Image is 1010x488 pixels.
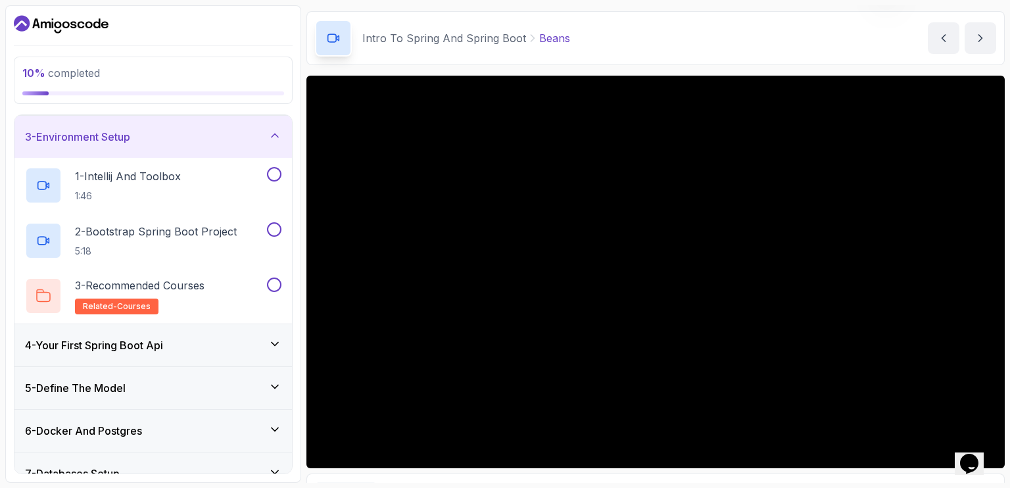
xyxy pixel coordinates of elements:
button: 2-Bootstrap Spring Boot Project5:18 [25,222,281,259]
button: 3-Environment Setup [14,116,292,158]
button: 1-Intellij And Toolbox1:46 [25,167,281,204]
p: 1 - Intellij And Toolbox [75,168,181,184]
iframe: 5 - Beans [306,76,1005,468]
h3: 4 - Your First Spring Boot Api [25,337,163,353]
p: 1:46 [75,189,181,203]
button: 5-Define The Model [14,367,292,409]
p: 3 - Recommended Courses [75,278,204,293]
span: related-courses [83,301,151,312]
h3: 5 - Define The Model [25,380,126,396]
h3: 6 - Docker And Postgres [25,423,142,439]
iframe: chat widget [955,435,997,475]
p: 5:18 [75,245,237,258]
span: completed [22,66,100,80]
p: Intro To Spring And Spring Boot [362,30,526,46]
button: previous content [928,22,959,54]
button: 3-Recommended Coursesrelated-courses [25,278,281,314]
h3: 3 - Environment Setup [25,129,130,145]
button: 4-Your First Spring Boot Api [14,324,292,366]
p: Beans [539,30,570,46]
span: 10 % [22,66,45,80]
p: 2 - Bootstrap Spring Boot Project [75,224,237,239]
a: Dashboard [14,14,108,35]
button: 6-Docker And Postgres [14,410,292,452]
button: next content [965,22,996,54]
h3: 7 - Databases Setup [25,466,120,481]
